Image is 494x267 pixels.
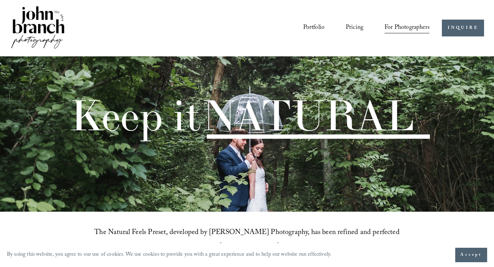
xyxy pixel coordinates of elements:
button: Accept [455,248,487,262]
a: Pricing [346,22,363,35]
span: For Photographers [385,22,430,34]
a: Portfolio [303,22,325,35]
h1: Keep it [70,94,414,136]
a: INQUIRE [442,20,484,36]
span: NATURAL [201,89,414,142]
img: John Branch IV Photography [10,5,66,51]
a: folder dropdown [385,22,430,35]
p: By using this website, you agree to our use of cookies. We use cookies to provide you with a grea... [7,250,331,260]
span: Accept [460,252,482,258]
